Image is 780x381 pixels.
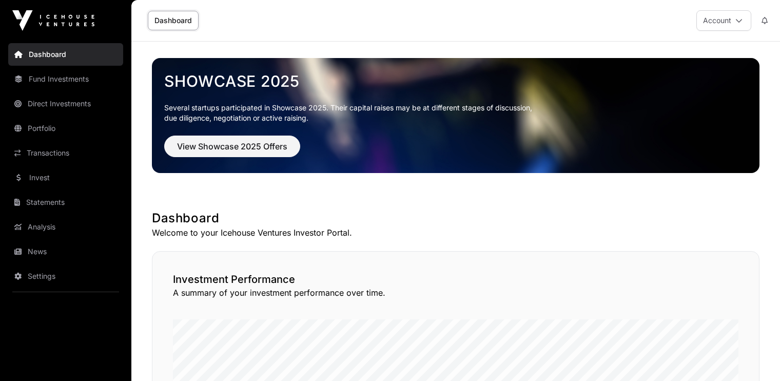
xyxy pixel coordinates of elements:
a: Transactions [8,142,123,164]
a: Dashboard [148,11,199,30]
img: Showcase 2025 [152,58,759,173]
p: A summary of your investment performance over time. [173,287,738,299]
a: Showcase 2025 [164,72,747,90]
a: Analysis [8,216,123,238]
a: Portfolio [8,117,123,140]
h1: Dashboard [152,210,759,226]
span: View Showcase 2025 Offers [177,140,287,153]
a: Invest [8,166,123,189]
a: Settings [8,265,123,288]
p: Welcome to your Icehouse Ventures Investor Portal. [152,226,759,239]
p: Several startups participated in Showcase 2025. Their capital raises may be at different stages o... [164,103,747,123]
button: View Showcase 2025 Offers [164,136,300,157]
iframe: Chat Widget [729,332,780,381]
a: Statements [8,191,123,214]
h2: Investment Performance [173,272,738,287]
a: Direct Investments [8,92,123,115]
img: Icehouse Ventures Logo [12,10,94,31]
button: Account [696,10,751,31]
a: News [8,240,123,263]
a: Fund Investments [8,68,123,90]
a: View Showcase 2025 Offers [164,146,300,156]
a: Dashboard [8,43,123,66]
